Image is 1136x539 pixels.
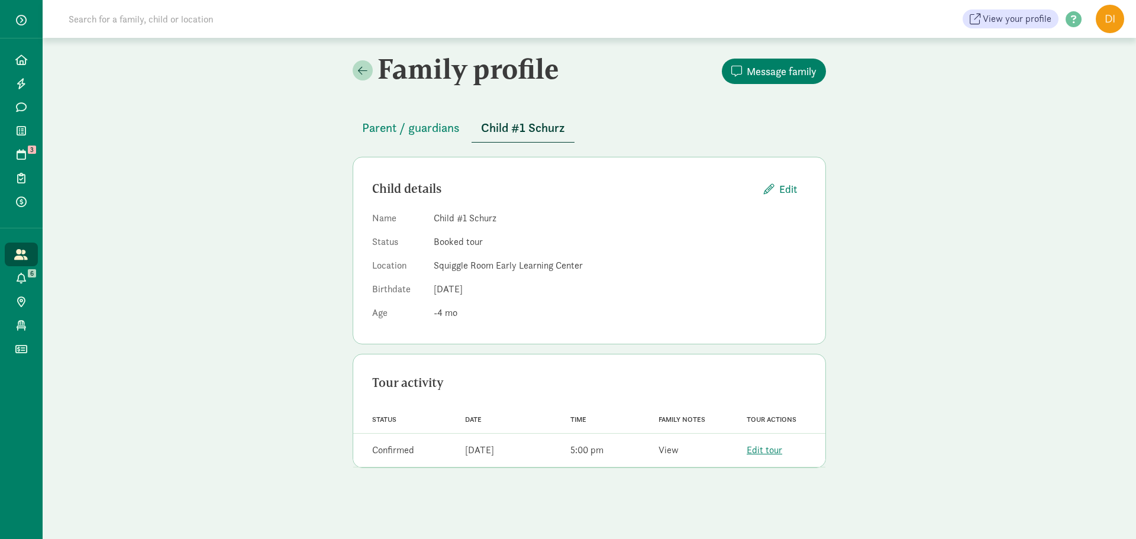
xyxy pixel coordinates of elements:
span: [DATE] [434,283,463,295]
a: Child #1 Schurz [472,121,575,135]
dd: Booked tour [434,235,806,249]
div: Child details [372,179,754,198]
a: Edit tour [747,444,782,456]
dd: Child #1 Schurz [434,211,806,225]
span: -4 [434,306,457,319]
button: Child #1 Schurz [472,114,575,143]
dt: Birthdate [372,282,424,301]
span: Family notes [659,415,705,424]
span: Time [570,415,586,424]
iframe: Chat Widget [1077,482,1136,539]
span: Child #1 Schurz [481,118,565,137]
button: Parent / guardians [353,114,469,142]
a: View [659,444,679,456]
h2: Family profile [353,52,587,85]
dd: Squiggle Room Early Learning Center [434,259,806,273]
dt: Age [372,306,424,325]
a: 6 [5,266,38,290]
div: Confirmed [372,443,414,457]
dt: Name [372,211,424,230]
div: 5:00 pm [570,443,603,457]
div: [DATE] [465,443,494,457]
div: Tour activity [372,373,806,392]
span: Tour actions [747,415,796,424]
input: Search for a family, child or location [62,7,393,31]
a: View your profile [963,9,1058,28]
dt: Status [372,235,424,254]
span: Parent / guardians [362,118,460,137]
span: View your profile [983,12,1051,26]
span: Edit [779,181,797,197]
span: 3 [28,146,36,154]
a: Parent / guardians [353,121,469,135]
span: Status [372,415,396,424]
a: 3 [5,143,38,166]
span: 6 [28,269,36,277]
button: Message family [722,59,826,84]
button: Edit [754,176,806,202]
dt: Location [372,259,424,277]
span: Date [465,415,482,424]
span: Message family [747,63,816,79]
